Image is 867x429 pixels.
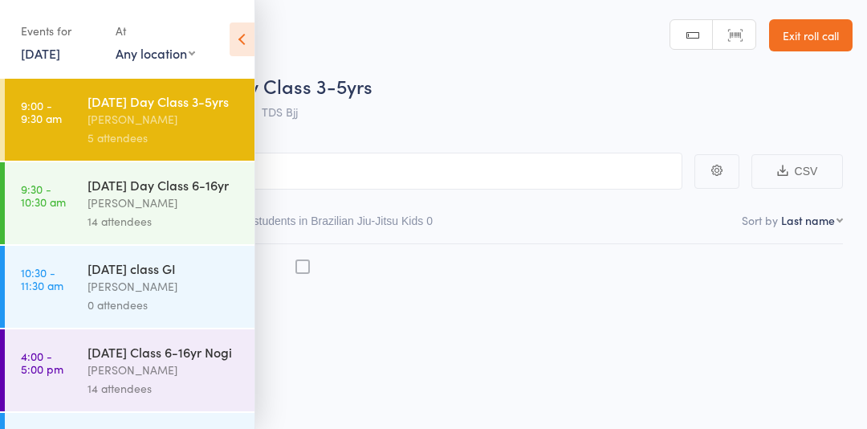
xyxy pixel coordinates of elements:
[116,18,195,44] div: At
[5,162,254,244] a: 9:30 -10:30 am[DATE] Day Class 6-16yr[PERSON_NAME]14 attendees
[21,18,100,44] div: Events for
[88,212,241,231] div: 14 attendees
[751,154,843,189] button: CSV
[88,92,241,110] div: [DATE] Day Class 3-5yrs
[5,329,254,411] a: 4:00 -5:00 pm[DATE] Class 6-16yr Nogi[PERSON_NAME]14 attendees
[88,110,241,129] div: [PERSON_NAME]
[88,361,241,379] div: [PERSON_NAME]
[21,266,63,292] time: 10:30 - 11:30 am
[5,246,254,328] a: 10:30 -11:30 am[DATE] class GI[PERSON_NAME]0 attendees
[426,214,433,227] div: 0
[88,379,241,398] div: 14 attendees
[116,44,195,62] div: Any location
[781,212,835,228] div: Last name
[88,259,241,277] div: [DATE] class GI
[222,206,433,243] button: Other students in Brazilian Jiu-Jitsu Kids0
[21,182,66,208] time: 9:30 - 10:30 am
[21,349,63,375] time: 4:00 - 5:00 pm
[24,153,682,190] input: Search by name
[159,72,372,99] span: [DATE] Day Class 3-5yrs
[5,79,254,161] a: 9:00 -9:30 am[DATE] Day Class 3-5yrs[PERSON_NAME]5 attendees
[88,194,241,212] div: [PERSON_NAME]
[88,129,241,147] div: 5 attendees
[88,277,241,296] div: [PERSON_NAME]
[21,44,60,62] a: [DATE]
[88,296,241,314] div: 0 attendees
[21,99,62,125] time: 9:00 - 9:30 am
[769,19,853,51] a: Exit roll call
[742,212,778,228] label: Sort by
[88,343,241,361] div: [DATE] Class 6-16yr Nogi
[262,104,298,120] span: TDS Bjj
[88,176,241,194] div: [DATE] Day Class 6-16yr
